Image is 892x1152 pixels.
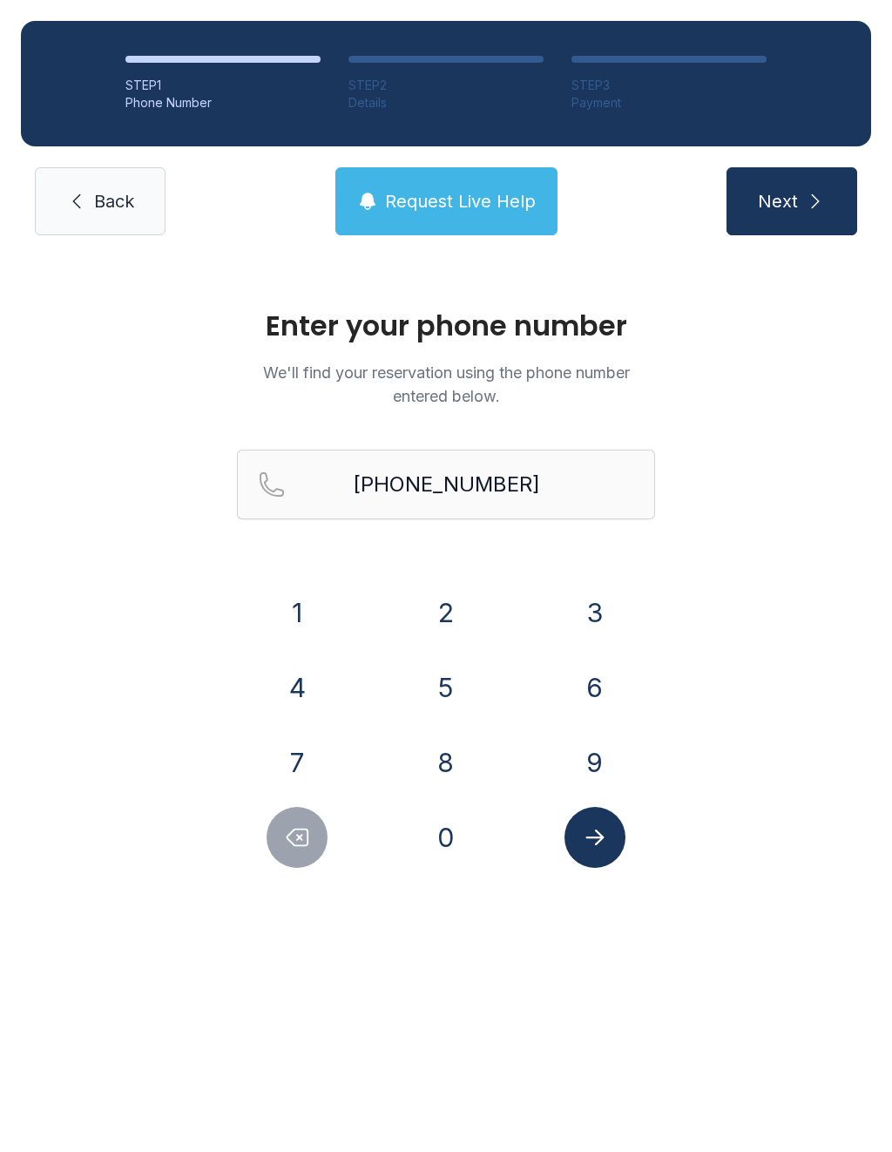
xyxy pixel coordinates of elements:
[348,94,544,112] div: Details
[416,582,476,643] button: 2
[564,807,625,868] button: Submit lookup form
[267,582,328,643] button: 1
[564,732,625,793] button: 9
[237,361,655,408] p: We'll find your reservation using the phone number entered below.
[416,807,476,868] button: 0
[758,189,798,213] span: Next
[571,77,767,94] div: STEP 3
[267,807,328,868] button: Delete number
[564,582,625,643] button: 3
[385,189,536,213] span: Request Live Help
[237,312,655,340] h1: Enter your phone number
[416,657,476,718] button: 5
[237,450,655,519] input: Reservation phone number
[564,657,625,718] button: 6
[571,94,767,112] div: Payment
[348,77,544,94] div: STEP 2
[94,189,134,213] span: Back
[267,657,328,718] button: 4
[416,732,476,793] button: 8
[125,94,321,112] div: Phone Number
[267,732,328,793] button: 7
[125,77,321,94] div: STEP 1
